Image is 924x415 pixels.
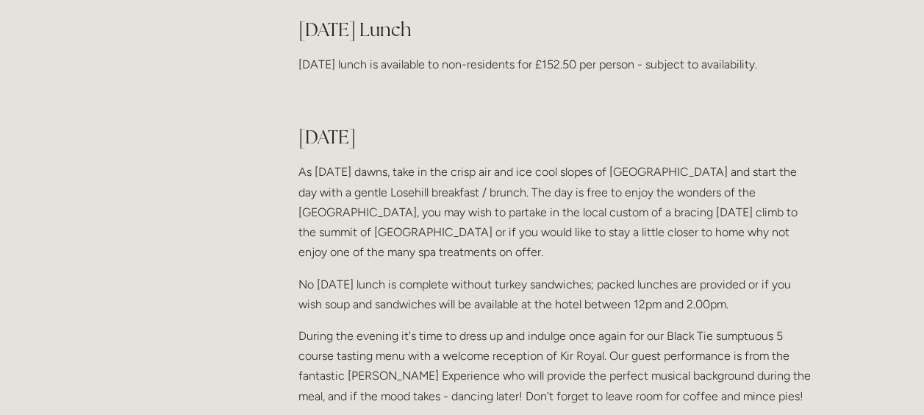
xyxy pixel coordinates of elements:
p: No [DATE] lunch is complete without turkey sandwiches; packed lunches are provided or if you wish... [298,274,814,314]
h2: [DATE] [298,124,814,150]
p: [DATE] lunch is available to non-residents for £152.50 per person - subject to availability. [298,54,814,74]
h2: [DATE] Lunch [298,17,814,43]
p: As [DATE] dawns, take in the crisp air and ice cool slopes of [GEOGRAPHIC_DATA] and start the day... [298,162,814,262]
p: During the evening it's time to dress up and indulge once again for our Black Tie sumptuous 5 cou... [298,326,814,406]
